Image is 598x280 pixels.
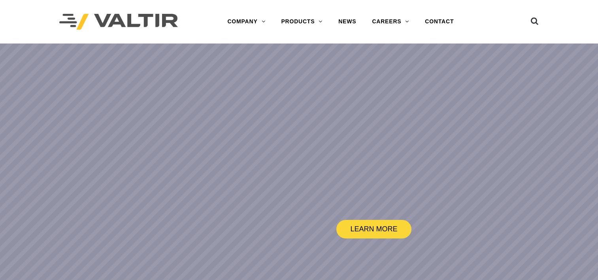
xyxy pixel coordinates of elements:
a: NEWS [330,14,364,30]
a: LEARN MORE [336,220,411,238]
a: COMPANY [219,14,273,30]
a: CAREERS [364,14,417,30]
a: PRODUCTS [273,14,330,30]
img: Valtir [59,14,178,30]
a: CONTACT [417,14,462,30]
